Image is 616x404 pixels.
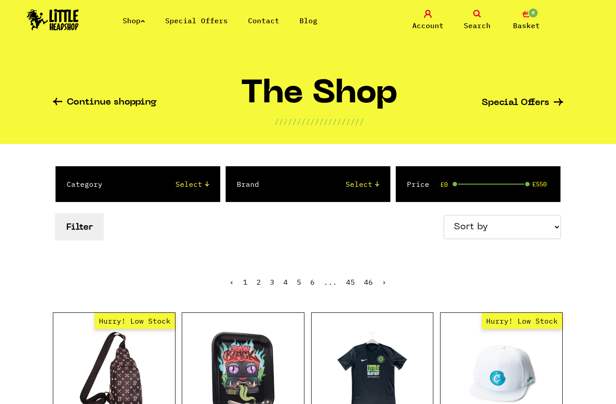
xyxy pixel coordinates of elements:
a: 45 [346,278,355,286]
button: Filter [55,213,104,240]
span: 5 [297,278,301,286]
a: Special Offers [482,98,563,108]
h1: The Shop [241,79,398,116]
a: Search [455,10,500,31]
a: 2 [257,278,261,286]
a: Contact [248,16,279,25]
span: Basket [513,20,540,31]
span: Hurry! Low Stock [94,313,175,329]
span: £550 [532,181,547,188]
span: £0 [441,181,448,188]
a: Special Offers [165,16,228,25]
a: Shop [123,16,145,25]
a: « Previous [230,278,234,286]
a: 3 [270,278,274,286]
a: Next » [382,278,386,286]
a: 46 [364,278,373,286]
a: 1 [243,278,248,286]
a: Continue shopping [53,98,157,108]
a: 6 [310,278,315,286]
a: Blog [299,16,317,25]
label: Category [67,179,103,189]
span: 0 [528,8,539,18]
span: Hurry! Low Stock [482,313,562,329]
label: Brand [237,179,259,189]
a: 4 [283,278,288,286]
a: 0 Basket [504,10,549,31]
p: //////////////////// [274,116,364,127]
label: Price [407,179,429,189]
span: ... [324,278,337,286]
span: Account [412,20,444,31]
img: Little Head Shop Logo [27,9,79,30]
span: Search [464,20,491,31]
